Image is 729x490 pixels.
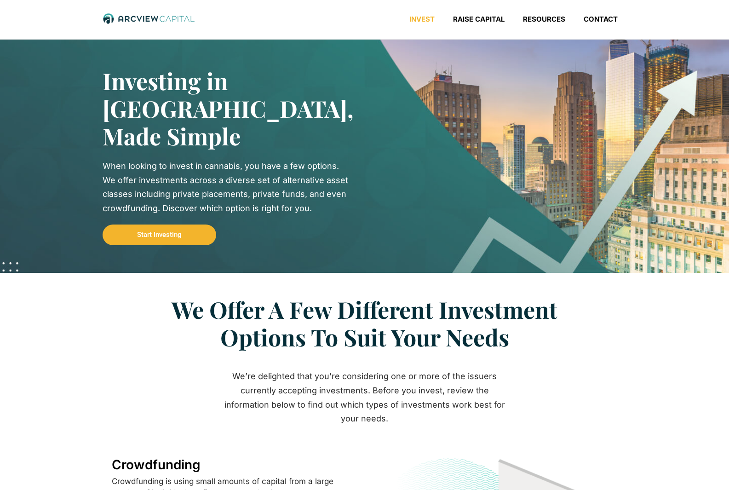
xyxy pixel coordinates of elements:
span: Start Investing [137,231,182,238]
div: When looking to invest in cannabis, you have a few options. We offer investments across a diverse... [103,159,351,215]
a: Resources [514,15,574,24]
a: Invest [400,15,444,24]
a: Contact [574,15,627,24]
h2: Crowdfunding [112,458,360,471]
h2: Investing in [GEOGRAPHIC_DATA], Made Simple [103,67,337,150]
h2: We Offer A Few Different Investment Options To Suit Your Needs [139,296,590,351]
a: Start Investing [103,225,216,245]
a: Raise Capital [444,15,514,24]
div: We’re delighted that you’re considering one or more of the issuers currently accepting investment... [218,369,512,426]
